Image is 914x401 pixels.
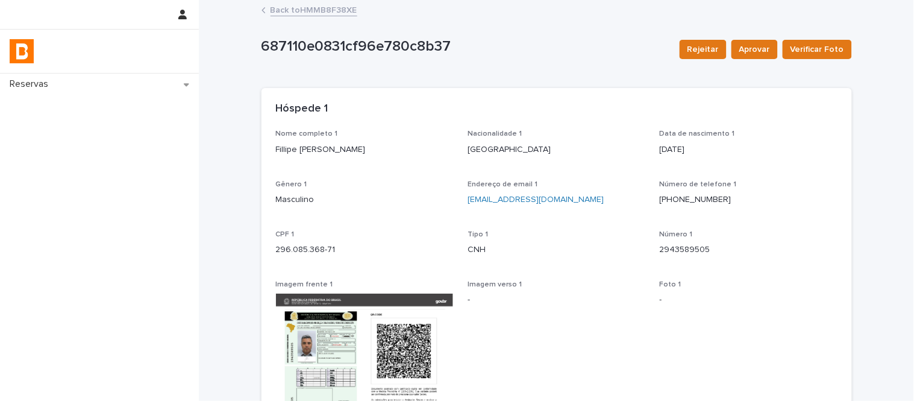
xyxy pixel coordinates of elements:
span: Endereço de email 1 [468,181,537,188]
span: Aprovar [739,43,770,55]
p: Fillipe [PERSON_NAME] [276,144,454,156]
p: [DATE] [660,144,837,156]
span: Número 1 [660,231,693,238]
p: [GEOGRAPHIC_DATA] [468,144,645,156]
p: Reservas [5,78,58,90]
span: Gênero 1 [276,181,307,188]
span: Rejeitar [687,43,719,55]
img: zVaNuJHRTjyIjT5M9Xd5 [10,39,34,63]
span: Tipo 1 [468,231,488,238]
span: Nome completo 1 [276,130,338,137]
span: Nacionalidade 1 [468,130,522,137]
p: 296.085.368-71 [276,244,454,256]
button: Verificar Foto [783,40,852,59]
p: 687110e0831cf96e780c8b37 [261,38,670,55]
p: - [468,294,645,306]
button: Rejeitar [680,40,727,59]
p: CNH [468,244,645,256]
span: Foto 1 [660,281,681,288]
a: [EMAIL_ADDRESS][DOMAIN_NAME] [468,195,604,204]
a: Back toHMMB8F38XE [271,2,357,16]
h2: Hóspede 1 [276,103,328,116]
span: Número de telefone 1 [660,181,737,188]
button: Aprovar [731,40,778,59]
a: [PHONE_NUMBER] [660,195,731,204]
p: Masculino [276,194,454,206]
span: Imagem frente 1 [276,281,333,288]
p: - [660,294,837,306]
span: CPF 1 [276,231,295,238]
span: Verificar Foto [790,43,844,55]
p: 2943589505 [660,244,837,256]
span: Imagem verso 1 [468,281,522,288]
span: Data de nascimento 1 [660,130,735,137]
